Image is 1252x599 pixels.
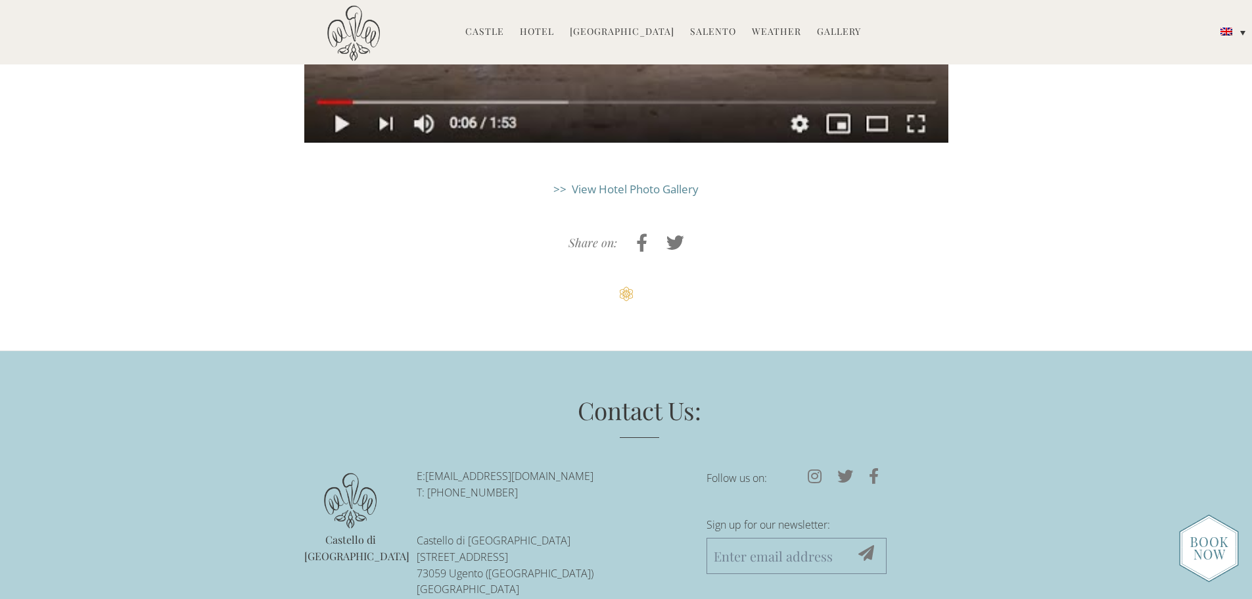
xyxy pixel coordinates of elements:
a: Hotel [520,25,554,40]
input: Enter email address [707,538,887,574]
img: Castello di Ugento [327,5,380,61]
a: Gallery [817,25,861,40]
a: [GEOGRAPHIC_DATA] [570,25,674,40]
p: Castello di [GEOGRAPHIC_DATA] [304,532,398,565]
h4: Share on: [568,237,617,250]
a: Castle [465,25,504,40]
a: >> View Hotel Photo Gallery [553,181,699,197]
a: Salento [690,25,736,40]
img: English [1220,28,1232,36]
h3: Contact Us: [340,393,939,439]
p: Follow us on: [707,468,887,488]
p: Castello di [GEOGRAPHIC_DATA] [STREET_ADDRESS] 73059 Ugento ([GEOGRAPHIC_DATA]) [GEOGRAPHIC_DATA] [417,533,687,598]
img: new-booknow.png [1179,514,1239,583]
a: [EMAIL_ADDRESS][DOMAIN_NAME] [425,469,593,483]
a: Weather [752,25,801,40]
img: logo.png [324,473,377,529]
p: E: T: [PHONE_NUMBER] [417,468,687,501]
label: Sign up for our newsletter: [707,515,887,538]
